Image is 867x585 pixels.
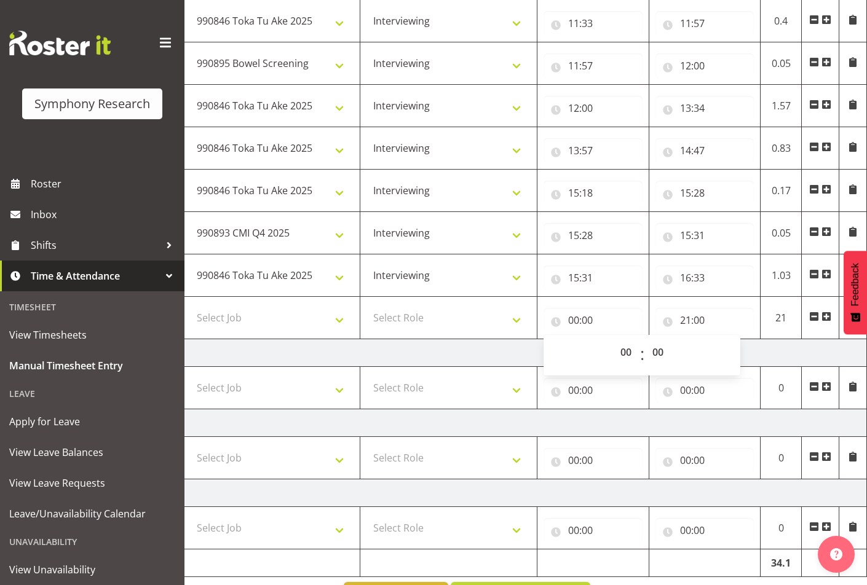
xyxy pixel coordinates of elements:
span: View Timesheets [9,326,175,344]
input: Click to select... [544,11,643,36]
td: 34.1 [761,549,802,577]
input: Click to select... [655,448,754,473]
input: Click to select... [544,448,643,473]
td: [DATE] [7,409,867,437]
a: View Unavailability [3,554,181,585]
span: Leave/Unavailability Calendar [9,505,175,523]
input: Click to select... [544,518,643,543]
span: View Unavailability [9,560,175,579]
td: 1.03 [761,254,802,297]
span: Roster [31,175,178,193]
td: 0.05 [761,212,802,254]
td: 0 [761,507,802,549]
span: View Leave Balances [9,443,175,461]
input: Click to select... [655,518,754,543]
span: View Leave Requests [9,474,175,492]
div: Symphony Research [34,95,150,113]
span: Inbox [31,205,178,224]
span: : [640,340,644,371]
td: 0 [761,367,802,409]
input: Click to select... [655,96,754,120]
input: Click to select... [655,11,754,36]
input: Click to select... [544,265,643,290]
td: 21 [761,297,802,339]
td: [DATE] [7,339,867,367]
a: Apply for Leave [3,406,181,437]
input: Click to select... [655,265,754,290]
td: 0.17 [761,170,802,212]
span: Feedback [850,263,861,306]
input: Click to select... [544,53,643,78]
button: Feedback - Show survey [844,251,867,334]
input: Click to select... [544,96,643,120]
span: Shifts [31,236,160,254]
td: 0.05 [761,42,802,85]
input: Click to select... [544,181,643,205]
input: Click to select... [655,378,754,402]
input: Click to select... [655,138,754,163]
input: Click to select... [655,223,754,248]
img: help-xxl-2.png [830,548,842,560]
a: View Leave Requests [3,468,181,498]
input: Click to select... [544,138,643,163]
span: Manual Timesheet Entry [9,356,175,375]
input: Click to select... [655,308,754,332]
input: Click to select... [544,308,643,332]
span: Time & Attendance [31,267,160,285]
a: View Timesheets [3,320,181,350]
td: 0.83 [761,127,802,170]
input: Click to select... [544,223,643,248]
span: Apply for Leave [9,412,175,431]
div: Timesheet [3,294,181,320]
img: Rosterit website logo [9,31,111,55]
td: 1.57 [761,85,802,127]
a: View Leave Balances [3,437,181,468]
a: Leave/Unavailability Calendar [3,498,181,529]
td: 0 [761,437,802,479]
td: [DATE] [7,479,867,507]
div: Unavailability [3,529,181,554]
a: Manual Timesheet Entry [3,350,181,381]
div: Leave [3,381,181,406]
input: Click to select... [544,378,643,402]
input: Click to select... [655,181,754,205]
input: Click to select... [655,53,754,78]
